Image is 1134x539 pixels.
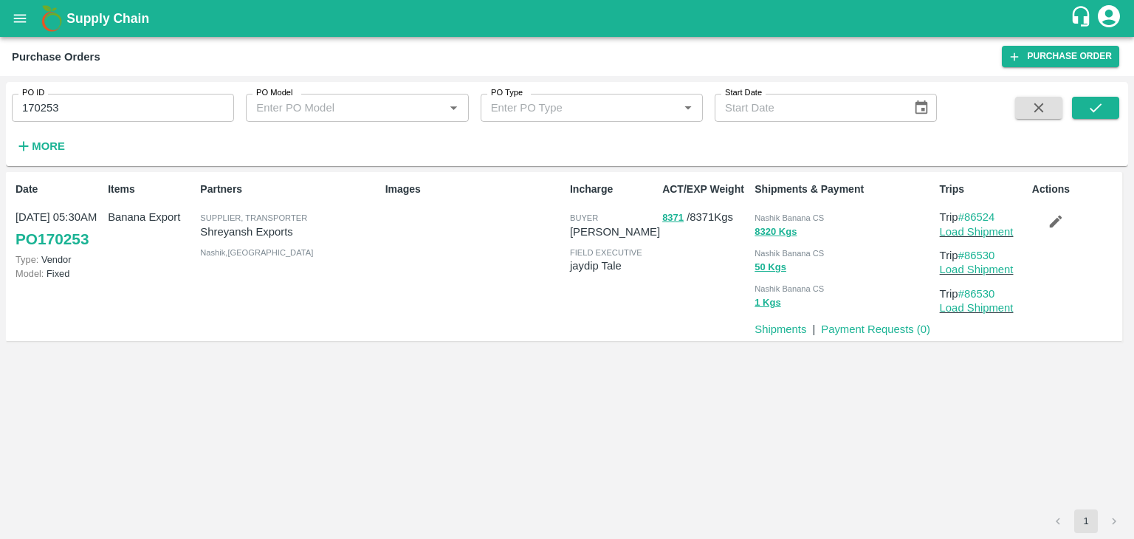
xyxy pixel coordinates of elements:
span: Nashik , [GEOGRAPHIC_DATA] [200,248,313,257]
nav: pagination navigation [1044,509,1128,533]
a: Supply Chain [66,8,1070,29]
span: Type: [16,254,38,265]
a: Shipments [755,323,806,335]
p: Date [16,182,102,197]
label: PO Model [256,87,293,99]
span: Nashik Banana CS [755,284,824,293]
button: 8320 Kgs [755,224,797,241]
p: Partners [200,182,379,197]
span: Model: [16,268,44,279]
a: Load Shipment [940,264,1014,275]
a: Load Shipment [940,226,1014,238]
p: Banana Export [108,209,194,225]
label: Start Date [725,87,762,99]
p: Images [385,182,564,197]
span: field executive [570,248,642,257]
span: buyer [570,213,598,222]
span: Nashik Banana CS [755,213,824,222]
input: Start Date [715,94,901,122]
p: Actions [1032,182,1118,197]
div: account of current user [1096,3,1122,34]
input: Enter PO Model [250,98,420,117]
div: Purchase Orders [12,47,100,66]
p: Trip [940,209,1026,225]
div: customer-support [1070,5,1096,32]
button: 50 Kgs [755,259,786,276]
span: Nashik Banana CS [755,249,824,258]
p: [PERSON_NAME] [570,224,660,240]
p: [DATE] 05:30AM [16,209,102,225]
button: Choose date [907,94,935,122]
a: PO170253 [16,226,89,253]
p: Trip [940,247,1026,264]
label: PO ID [22,87,44,99]
a: #86530 [958,288,995,300]
span: Supplier, Transporter [200,213,307,222]
p: / 8371 Kgs [662,209,749,226]
p: jaydip Tale [570,258,656,274]
label: PO Type [491,87,523,99]
img: logo [37,4,66,33]
p: Incharge [570,182,656,197]
a: #86530 [958,250,995,261]
p: ACT/EXP Weight [662,182,749,197]
button: 8371 [662,210,684,227]
div: | [806,315,815,337]
p: Fixed [16,267,102,281]
button: Open [444,98,463,117]
p: Trip [940,286,1026,302]
a: #86524 [958,211,995,223]
p: Vendor [16,253,102,267]
p: Items [108,182,194,197]
a: Load Shipment [940,302,1014,314]
button: Open [678,98,698,117]
button: 1 Kgs [755,295,780,312]
button: More [12,134,69,159]
p: Trips [940,182,1026,197]
input: Enter PO ID [12,94,234,122]
input: Enter PO Type [485,98,655,117]
button: page 1 [1074,509,1098,533]
a: Purchase Order [1002,46,1119,67]
b: Supply Chain [66,11,149,26]
button: open drawer [3,1,37,35]
p: Shreyansh Exports [200,224,379,240]
a: Payment Requests (0) [821,323,930,335]
p: Shipments & Payment [755,182,933,197]
strong: More [32,140,65,152]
